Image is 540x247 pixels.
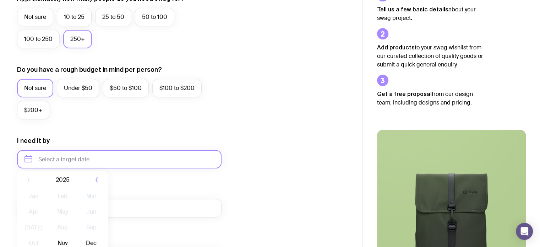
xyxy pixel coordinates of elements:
[17,101,49,119] label: $200+
[78,205,104,219] button: Jun
[49,220,75,235] button: Aug
[78,189,104,203] button: Mar
[95,8,131,26] label: 25 to 50
[377,5,484,22] p: about your swag project.
[135,8,174,26] label: 50 to 100
[377,43,484,69] p: to your swag wishlist from our curated collection of quality goods or submit a quick general enqu...
[17,79,53,97] label: Not sure
[17,150,222,168] input: Select a target date
[377,44,415,50] strong: Add products
[57,8,92,26] label: 10 to 25
[17,136,50,145] label: I need it by
[56,176,70,184] span: 2025
[78,220,104,235] button: Sep
[103,79,149,97] label: $50 to $100
[57,79,99,97] label: Under $50
[17,30,60,48] label: 100 to 250
[49,205,75,219] button: May
[152,79,202,97] label: $100 to $200
[21,220,47,235] button: [DATE]
[377,90,484,107] p: from our design team, including designs and pricing.
[49,189,75,203] button: Feb
[21,205,47,219] button: Apr
[17,65,162,74] label: Do you have a rough budget in mind per person?
[17,199,222,218] input: you@email.com
[17,8,53,26] label: Not sure
[377,91,432,97] strong: Get a free proposal
[63,30,92,48] label: 250+
[377,6,448,12] strong: Tell us a few basic details
[516,223,533,240] div: Open Intercom Messenger
[21,189,47,203] button: Jan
